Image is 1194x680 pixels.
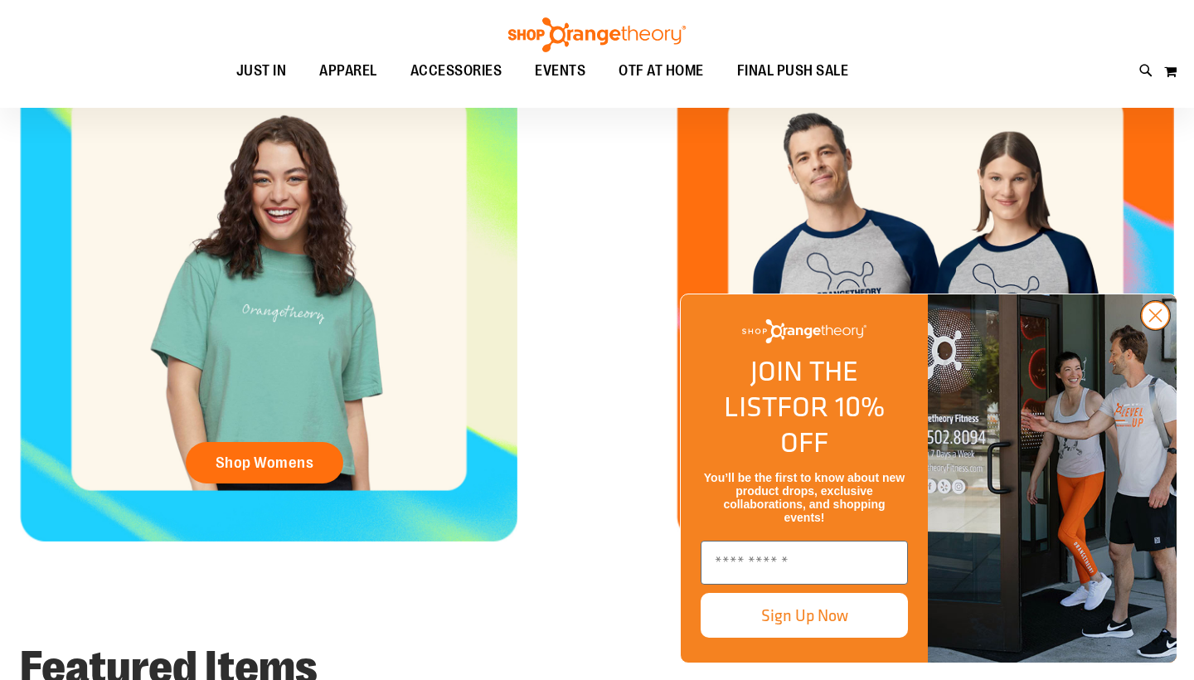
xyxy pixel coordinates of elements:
a: JUST IN [220,52,303,90]
button: Sign Up Now [701,593,908,638]
span: OTF AT HOME [619,52,704,90]
a: APPAREL [303,52,394,90]
span: JOIN THE LIST [724,350,858,427]
a: Shop Womens [186,442,343,483]
button: Close dialog [1140,300,1171,331]
span: EVENTS [535,52,585,90]
div: FLYOUT Form [663,277,1194,680]
img: Shop Orangetheory [742,319,866,343]
span: FOR 10% OFF [777,386,885,463]
span: APPAREL [319,52,377,90]
a: EVENTS [518,52,602,90]
input: Enter email [701,541,908,585]
span: JUST IN [236,52,287,90]
img: Shop Orangetheory [506,17,688,52]
span: FINAL PUSH SALE [737,52,849,90]
a: OTF AT HOME [602,52,721,90]
a: ACCESSORIES [394,52,519,90]
span: You’ll be the first to know about new product drops, exclusive collaborations, and shopping events! [704,471,905,524]
img: Shop Orangtheory [928,294,1177,663]
span: Shop Womens [216,454,314,472]
span: ACCESSORIES [410,52,502,90]
a: FINAL PUSH SALE [721,52,866,90]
